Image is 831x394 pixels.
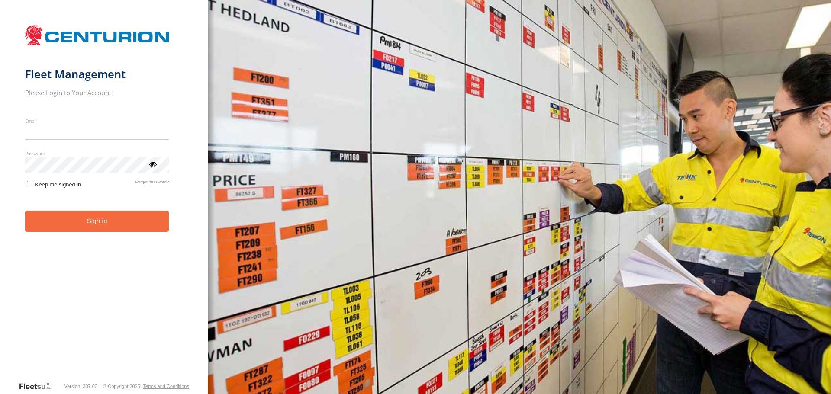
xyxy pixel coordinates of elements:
div: © Copyright 2025 - [103,384,189,389]
label: Password [25,150,169,157]
div: ViewPassword [148,160,157,168]
span: Keep me signed in [35,181,81,188]
form: main [25,21,183,381]
a: Terms and Conditions [143,384,189,389]
div: Version: 307.00 [64,384,97,389]
h2: Please Login to Your Account [25,88,169,97]
input: Keep me signed in [27,181,32,186]
label: Email [25,118,169,124]
img: Centurion Transport [25,24,169,46]
a: Forgot password? [135,179,169,188]
a: Visit our Website [19,382,58,391]
button: Sign in [25,211,169,232]
h1: Fleet Management [25,67,169,81]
